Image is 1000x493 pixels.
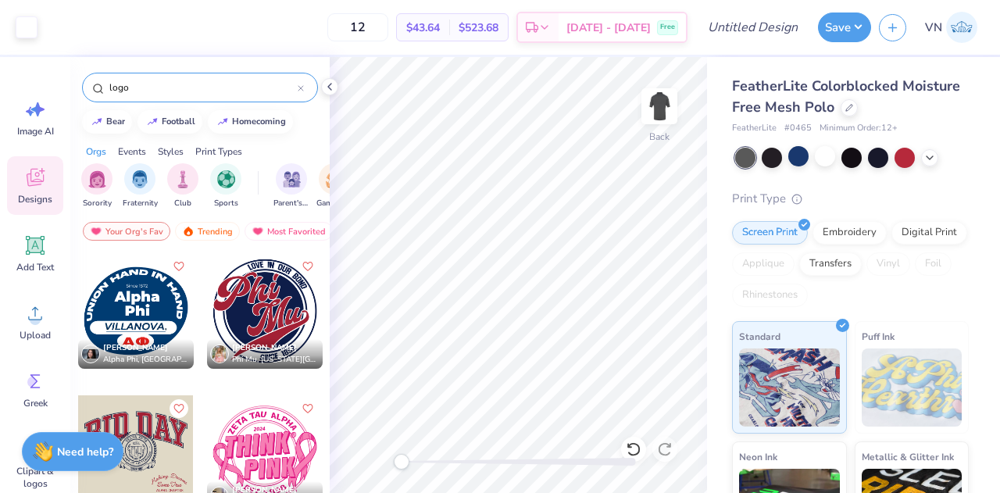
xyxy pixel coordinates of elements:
[245,222,333,241] div: Most Favorited
[208,110,293,134] button: homecoming
[232,342,297,353] span: [PERSON_NAME]
[131,170,148,188] img: Fraternity Image
[232,354,316,366] span: Phi Mu, [US_STATE][GEOGRAPHIC_DATA]
[925,19,942,37] span: VN
[123,198,158,209] span: Fraternity
[891,221,967,245] div: Digital Print
[83,198,112,209] span: Sorority
[217,170,235,188] img: Sports Image
[812,221,887,245] div: Embroidery
[739,348,840,427] img: Standard
[170,257,188,276] button: Like
[57,445,113,459] strong: Need help?
[784,122,812,135] span: # 0465
[195,145,242,159] div: Print Types
[732,284,808,307] div: Rhinestones
[739,448,777,465] span: Neon Ink
[88,170,106,188] img: Sorority Image
[946,12,977,43] img: Vivian Nguyen
[146,117,159,127] img: trend_line.gif
[82,110,132,134] button: bear
[862,448,954,465] span: Metallic & Glitter Ink
[91,117,103,127] img: trend_line.gif
[170,399,188,418] button: Like
[23,397,48,409] span: Greek
[182,226,195,237] img: trending.gif
[327,13,388,41] input: – –
[17,125,54,138] span: Image AI
[252,226,264,237] img: most_fav.gif
[326,170,344,188] img: Game Day Image
[862,348,962,427] img: Puff Ink
[915,252,952,276] div: Foil
[316,163,352,209] button: filter button
[732,221,808,245] div: Screen Print
[644,91,675,122] img: Back
[316,198,352,209] span: Game Day
[20,329,51,341] span: Upload
[174,198,191,209] span: Club
[158,145,184,159] div: Styles
[818,13,871,42] button: Save
[210,163,241,209] button: filter button
[86,145,106,159] div: Orgs
[167,163,198,209] div: filter for Club
[862,328,895,345] span: Puff Ink
[660,22,675,33] span: Free
[394,454,409,470] div: Accessibility label
[820,122,898,135] span: Minimum Order: 12 +
[106,117,125,126] div: bear
[918,12,984,43] a: VN
[167,163,198,209] button: filter button
[83,222,170,241] div: Your Org's Fav
[210,163,241,209] div: filter for Sports
[175,222,240,241] div: Trending
[566,20,651,36] span: [DATE] - [DATE]
[214,198,238,209] span: Sports
[316,163,352,209] div: filter for Game Day
[799,252,862,276] div: Transfers
[732,77,960,116] span: FeatherLite Colorblocked Moisture Free Mesh Polo
[108,80,298,95] input: Try "Alpha"
[732,252,795,276] div: Applique
[459,20,498,36] span: $523.68
[732,122,777,135] span: FeatherLite
[298,257,317,276] button: Like
[90,226,102,237] img: most_fav.gif
[103,342,168,353] span: [PERSON_NAME]
[16,261,54,273] span: Add Text
[123,163,158,209] button: filter button
[406,20,440,36] span: $43.64
[298,399,317,418] button: Like
[216,117,229,127] img: trend_line.gif
[283,170,301,188] img: Parent's Weekend Image
[9,465,61,490] span: Clipart & logos
[273,163,309,209] button: filter button
[18,193,52,205] span: Designs
[273,163,309,209] div: filter for Parent's Weekend
[118,145,146,159] div: Events
[866,252,910,276] div: Vinyl
[649,130,670,144] div: Back
[695,12,810,43] input: Untitled Design
[732,190,969,208] div: Print Type
[232,117,286,126] div: homecoming
[273,198,309,209] span: Parent's Weekend
[81,163,112,209] button: filter button
[123,163,158,209] div: filter for Fraternity
[137,110,202,134] button: football
[103,354,187,366] span: Alpha Phi, [GEOGRAPHIC_DATA]
[81,163,112,209] div: filter for Sorority
[162,117,195,126] div: football
[174,170,191,188] img: Club Image
[739,328,780,345] span: Standard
